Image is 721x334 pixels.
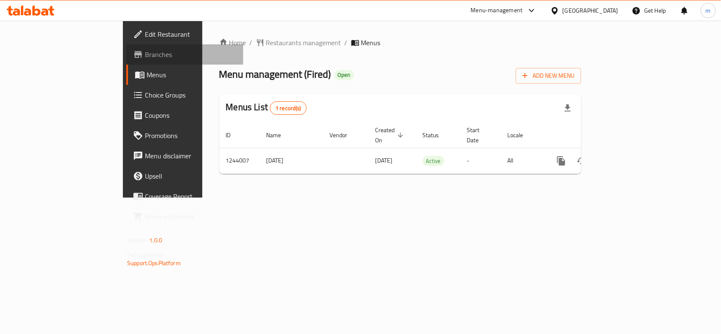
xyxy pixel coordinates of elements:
[501,148,544,174] td: All
[335,70,354,80] div: Open
[147,70,237,80] span: Menus
[145,130,237,141] span: Promotions
[571,151,592,171] button: Change Status
[145,110,237,120] span: Coupons
[508,130,534,140] span: Locale
[145,212,237,222] span: Grocery Checklist
[126,186,243,206] a: Coverage Report
[551,151,571,171] button: more
[145,151,237,161] span: Menu disclaimer
[471,5,523,16] div: Menu-management
[558,98,578,118] div: Export file
[126,146,243,166] a: Menu disclaimer
[250,38,253,48] li: /
[266,38,341,48] span: Restaurants management
[126,44,243,65] a: Branches
[226,101,307,115] h2: Menus List
[345,38,348,48] li: /
[145,171,237,181] span: Upsell
[270,101,307,115] div: Total records count
[522,71,574,81] span: Add New Menu
[126,24,243,44] a: Edit Restaurant
[127,258,181,269] a: Support.OpsPlatform
[145,90,237,100] span: Choice Groups
[219,38,581,48] nav: breadcrumb
[375,155,393,166] span: [DATE]
[516,68,581,84] button: Add New Menu
[375,125,406,145] span: Created On
[145,49,237,60] span: Branches
[126,65,243,85] a: Menus
[361,38,381,48] span: Menus
[267,130,292,140] span: Name
[126,166,243,186] a: Upsell
[126,125,243,146] a: Promotions
[467,125,491,145] span: Start Date
[145,191,237,201] span: Coverage Report
[145,29,237,39] span: Edit Restaurant
[335,71,354,79] span: Open
[460,148,501,174] td: -
[544,122,639,148] th: Actions
[127,235,148,246] span: Version:
[149,235,162,246] span: 1.0.0
[126,105,243,125] a: Coupons
[126,85,243,105] a: Choice Groups
[219,122,639,174] table: enhanced table
[563,6,618,15] div: [GEOGRAPHIC_DATA]
[423,130,450,140] span: Status
[126,206,243,227] a: Grocery Checklist
[270,104,306,112] span: 1 record(s)
[330,130,359,140] span: Vendor
[127,249,166,260] span: Get support on:
[256,38,341,48] a: Restaurants management
[226,130,242,140] span: ID
[260,148,323,174] td: [DATE]
[219,65,331,84] span: Menu management ( Fired )
[706,6,711,15] span: m
[423,156,444,166] span: Active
